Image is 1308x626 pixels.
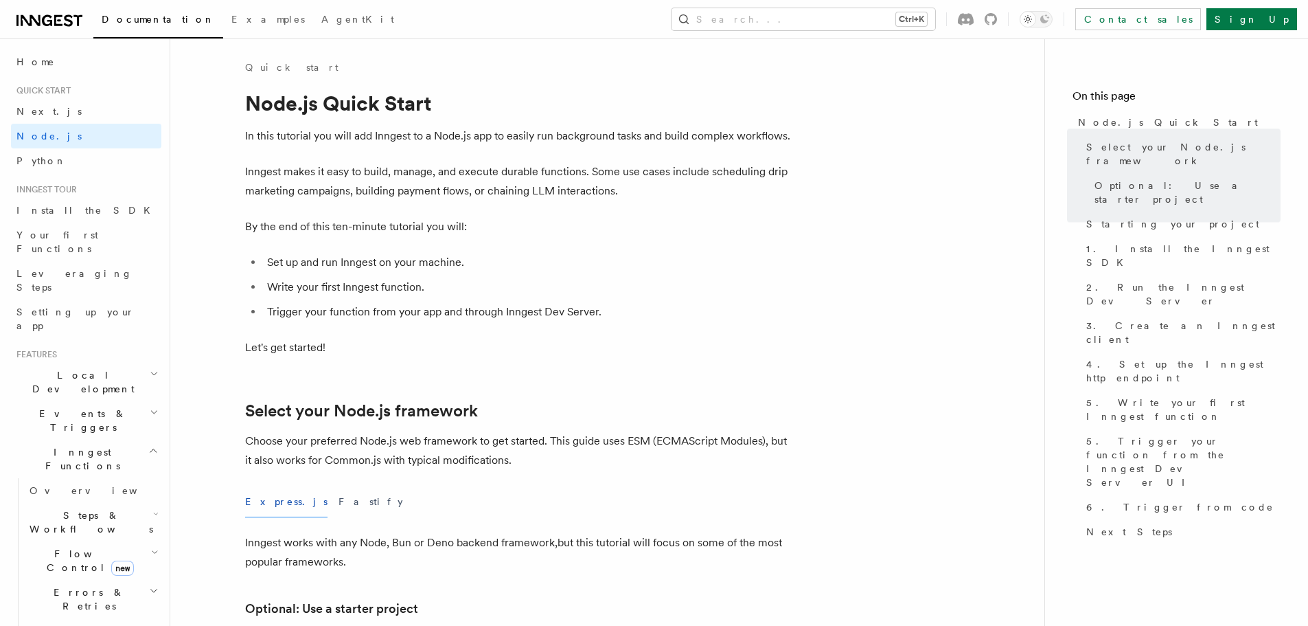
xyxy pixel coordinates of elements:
[245,126,794,146] p: In this tutorial you will add Inngest to a Node.js app to easily run background tasks and build c...
[339,487,403,517] button: Fastify
[16,106,82,117] span: Next.js
[1020,11,1053,27] button: Toggle dark mode
[24,478,161,503] a: Overview
[1086,525,1172,539] span: Next Steps
[1206,8,1297,30] a: Sign Up
[16,230,98,254] span: Your first Functions
[1081,275,1281,313] a: 2. Run the Inngest Dev Server
[1081,313,1281,352] a: 3. Create an Inngest client
[263,278,794,297] li: Write your first Inngest function.
[1081,212,1281,236] a: Starting your project
[245,533,794,572] p: Inngest works with any Node, Bun or Deno backend framework,but this tutorial will focus on some o...
[1086,396,1281,423] span: 5. Write your first Inngest function
[1086,242,1281,269] span: 1. Install the Inngest SDK
[1072,88,1281,110] h4: On this page
[223,4,313,37] a: Examples
[245,162,794,201] p: Inngest makes it easy to build, manage, and execute durable functions. Some use cases include sch...
[1081,495,1281,519] a: 6. Trigger from code
[16,131,82,142] span: Node.js
[263,253,794,272] li: Set up and run Inngest on your machine.
[1086,140,1281,168] span: Select your Node.js framework
[313,4,402,37] a: AgentKit
[1086,319,1281,346] span: 3. Create an Inngest client
[11,198,161,223] a: Install the SDK
[93,4,223,38] a: Documentation
[11,407,150,434] span: Events & Triggers
[1089,173,1281,212] a: Optional: Use a starter project
[11,440,161,478] button: Inngest Functions
[24,503,161,541] button: Steps & Workflows
[1081,519,1281,544] a: Next Steps
[1081,135,1281,173] a: Select your Node.js framework
[102,14,215,25] span: Documentation
[321,14,394,25] span: AgentKit
[672,8,935,30] button: Search...Ctrl+K
[16,306,135,331] span: Setting up your app
[245,217,794,236] p: By the end of this ten-minute tutorial you will:
[1086,500,1274,514] span: 6. Trigger from code
[16,268,133,293] span: Leveraging Steps
[11,401,161,440] button: Events & Triggers
[11,124,161,148] a: Node.js
[1081,390,1281,429] a: 5. Write your first Inngest function
[11,368,150,396] span: Local Development
[16,55,55,69] span: Home
[245,91,794,115] h1: Node.js Quick Start
[11,184,77,195] span: Inngest tour
[16,155,67,166] span: Python
[24,580,161,618] button: Errors & Retries
[1078,115,1258,129] span: Node.js Quick Start
[111,561,134,576] span: new
[245,60,339,74] a: Quick start
[896,12,927,26] kbd: Ctrl+K
[11,85,71,96] span: Quick start
[11,445,148,473] span: Inngest Functions
[1072,110,1281,135] a: Node.js Quick Start
[24,541,161,580] button: Flow Controlnew
[1081,429,1281,495] a: 5. Trigger your function from the Inngest Dev Server UI
[11,349,57,360] span: Features
[1081,236,1281,275] a: 1. Install the Inngest SDK
[245,432,794,470] p: Choose your preferred Node.js web framework to get started. This guide uses ESM (ECMAScript Modul...
[11,363,161,401] button: Local Development
[1086,357,1281,385] span: 4. Set up the Inngest http endpoint
[11,49,161,74] a: Home
[11,99,161,124] a: Next.js
[245,487,328,517] button: Express.js
[11,261,161,300] a: Leveraging Steps
[11,223,161,261] a: Your first Functions
[245,401,478,421] a: Select your Node.js framework
[30,485,171,496] span: Overview
[24,508,153,536] span: Steps & Workflows
[263,302,794,322] li: Trigger your function from your app and through Inngest Dev Server.
[245,338,794,357] p: Let's get started!
[24,585,149,613] span: Errors & Retries
[245,599,418,618] a: Optional: Use a starter project
[231,14,305,25] span: Examples
[11,300,161,338] a: Setting up your app
[16,205,159,216] span: Install the SDK
[11,148,161,173] a: Python
[1086,217,1259,231] span: Starting your project
[24,547,151,574] span: Flow Control
[1081,352,1281,390] a: 4. Set up the Inngest http endpoint
[1086,280,1281,308] span: 2. Run the Inngest Dev Server
[1075,8,1201,30] a: Contact sales
[1094,179,1281,206] span: Optional: Use a starter project
[1086,434,1281,489] span: 5. Trigger your function from the Inngest Dev Server UI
